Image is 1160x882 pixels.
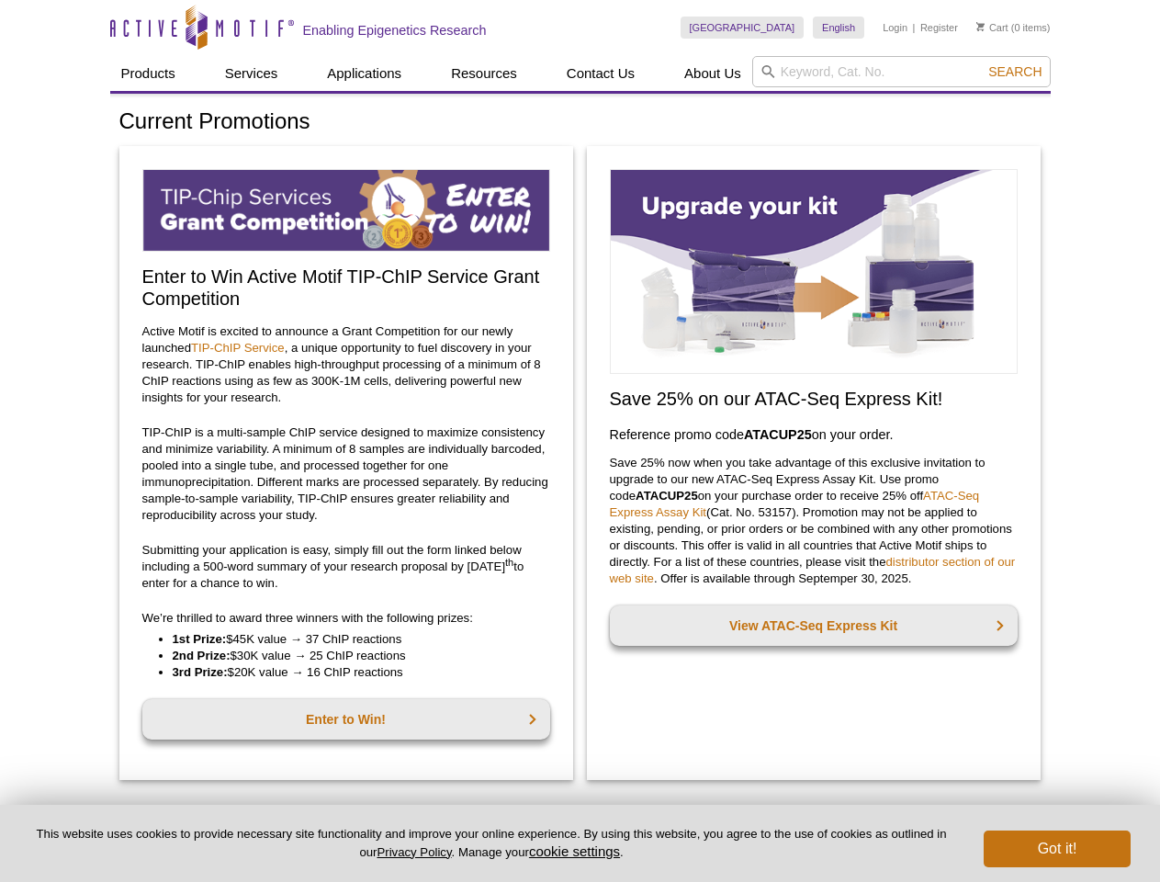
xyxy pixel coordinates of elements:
[673,56,752,91] a: About Us
[142,542,550,592] p: Submitting your application is easy, simply fill out the form linked below including a 500-word s...
[377,845,451,859] a: Privacy Policy
[976,22,985,31] img: Your Cart
[316,56,412,91] a: Applications
[610,455,1018,587] p: Save 25% now when you take advantage of this exclusive invitation to upgrade to our new ATAC-Seq ...
[142,323,550,406] p: Active Motif is excited to announce a Grant Competition for our newly launched , a unique opportu...
[142,610,550,627] p: We’re thrilled to award three winners with the following prizes:
[505,556,513,567] sup: th
[610,424,1018,446] h3: Reference promo code on your order.
[636,489,698,503] strong: ATACUP25
[983,63,1047,80] button: Search
[681,17,805,39] a: [GEOGRAPHIC_DATA]
[984,831,1131,867] button: Got it!
[173,664,532,681] li: $20K value → 16 ChIP reactions
[173,648,532,664] li: $30K value → 25 ChIP reactions
[173,665,228,679] strong: 3rd Prize:
[976,17,1051,39] li: (0 items)
[913,17,916,39] li: |
[744,427,812,442] strong: ATACUP25
[303,22,487,39] h2: Enabling Epigenetics Research
[988,64,1042,79] span: Search
[920,21,958,34] a: Register
[883,21,907,34] a: Login
[142,699,550,740] a: Enter to Win!
[142,424,550,524] p: TIP-ChIP is a multi-sample ChIP service designed to maximize consistency and minimize variability...
[610,169,1018,374] img: Save on ATAC-Seq Express Assay Kit
[813,17,864,39] a: English
[976,21,1008,34] a: Cart
[440,56,528,91] a: Resources
[110,56,186,91] a: Products
[610,605,1018,646] a: View ATAC-Seq Express Kit
[142,169,550,252] img: TIP-ChIP Service Grant Competition
[214,56,289,91] a: Services
[173,649,231,662] strong: 2nd Prize:
[173,631,532,648] li: $45K value → 37 ChIP reactions
[556,56,646,91] a: Contact Us
[610,388,1018,410] h2: Save 25% on our ATAC-Seq Express Kit!
[142,266,550,310] h2: Enter to Win Active Motif TIP-ChIP Service Grant Competition
[529,843,620,859] button: cookie settings
[191,341,285,355] a: TIP-ChIP Service
[752,56,1051,87] input: Keyword, Cat. No.
[29,826,953,861] p: This website uses cookies to provide necessary site functionality and improve your online experie...
[173,632,227,646] strong: 1st Prize:
[119,109,1042,136] h1: Current Promotions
